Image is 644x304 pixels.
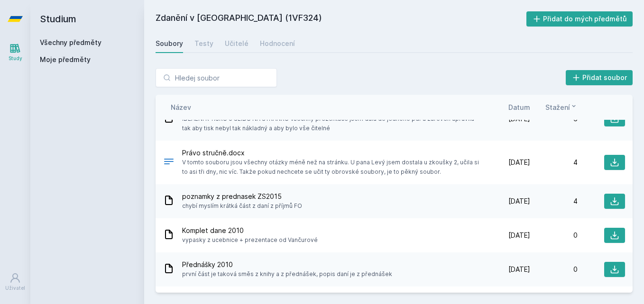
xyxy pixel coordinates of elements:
[5,285,25,292] div: Uživatel
[545,102,570,112] span: Stažení
[163,156,175,170] div: DOCX
[225,34,248,53] a: Učitelé
[508,265,530,274] span: [DATE]
[156,68,277,87] input: Hledej soubor
[530,231,578,240] div: 0
[545,102,578,112] button: Stažení
[156,11,526,27] h2: Zdanění v [GEOGRAPHIC_DATA] (1VF324)
[260,34,295,53] a: Hodnocení
[156,39,183,48] div: Soubory
[526,11,633,27] button: Přidat do mých předmětů
[566,70,633,85] button: Přidat soubor
[182,201,302,211] span: chybí myslím krátká část z daní z příjmů FO
[2,38,28,67] a: Study
[182,158,479,177] span: V tomto souboru jsou všechny otázky méně než na stránku. U pana Levý jsem dostala u zkoušky 2, uč...
[260,39,295,48] div: Hodnocení
[182,235,318,245] span: vypasky z ucebnice + prezentace od Vančurové
[156,34,183,53] a: Soubory
[171,102,191,112] button: Název
[182,192,302,201] span: poznamky z prednasek ZS2015
[508,197,530,206] span: [DATE]
[225,39,248,48] div: Učitelé
[530,158,578,167] div: 4
[40,55,91,64] span: Moje předměty
[508,102,530,112] button: Datum
[530,197,578,206] div: 4
[194,39,213,48] div: Testy
[182,148,479,158] span: Právo stručně.docx
[182,260,392,269] span: Přednášky 2010
[182,269,392,279] span: první část je taková směs z knihy a z přednášek, popis daní je z přednášek
[530,265,578,274] div: 0
[182,226,318,235] span: Komplet dane 2010
[40,38,101,46] a: Všechny předměty
[9,55,22,62] div: Study
[508,231,530,240] span: [DATE]
[508,158,530,167] span: [DATE]
[182,114,479,133] span: IDEÁLNÍ K TISKU 6 SLIDŮ NA STRÁNKU Všechny prezentace jsem dala do jednoho pdf a zároveň upravila...
[194,34,213,53] a: Testy
[2,268,28,296] a: Uživatel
